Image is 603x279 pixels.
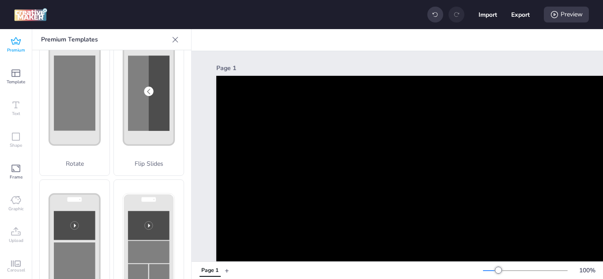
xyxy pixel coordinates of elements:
[225,263,229,278] button: +
[41,29,168,50] p: Premium Templates
[7,78,25,86] span: Template
[14,8,47,21] img: logo Creative Maker
[7,47,25,54] span: Premium
[195,263,225,278] div: Tabs
[201,267,219,275] div: Page 1
[479,5,497,24] button: Import
[544,7,589,22] div: Preview
[511,5,530,24] button: Export
[12,110,20,117] span: Text
[114,159,184,168] p: Flip Slides
[8,205,24,212] span: Graphic
[577,266,598,275] div: 100 %
[40,159,109,168] p: Rotate
[10,142,22,149] span: Shape
[7,267,25,274] span: Carousel
[10,174,23,181] span: Frame
[9,237,23,244] span: Upload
